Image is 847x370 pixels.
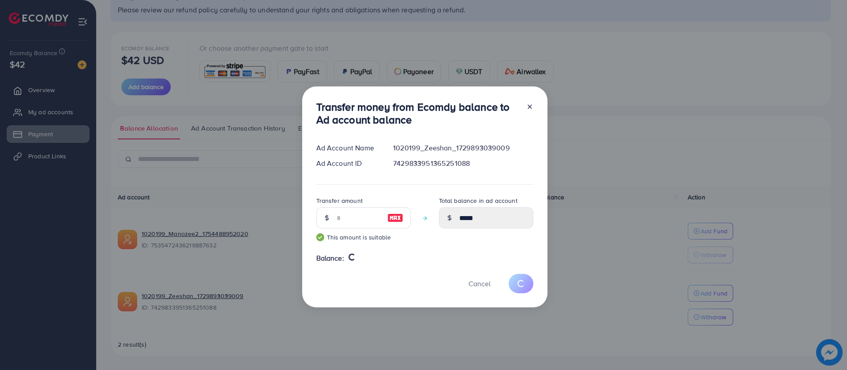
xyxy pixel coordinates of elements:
[316,101,519,126] h3: Transfer money from Ecomdy balance to Ad account balance
[316,196,363,205] label: Transfer amount
[316,253,344,263] span: Balance:
[457,274,502,293] button: Cancel
[309,158,386,168] div: Ad Account ID
[387,213,403,223] img: image
[316,233,324,241] img: guide
[386,158,540,168] div: 7429833951365251088
[468,279,491,288] span: Cancel
[309,143,386,153] div: Ad Account Name
[386,143,540,153] div: 1020199_Zeeshan_1729893039009
[316,233,411,242] small: This amount is suitable
[439,196,517,205] label: Total balance in ad account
